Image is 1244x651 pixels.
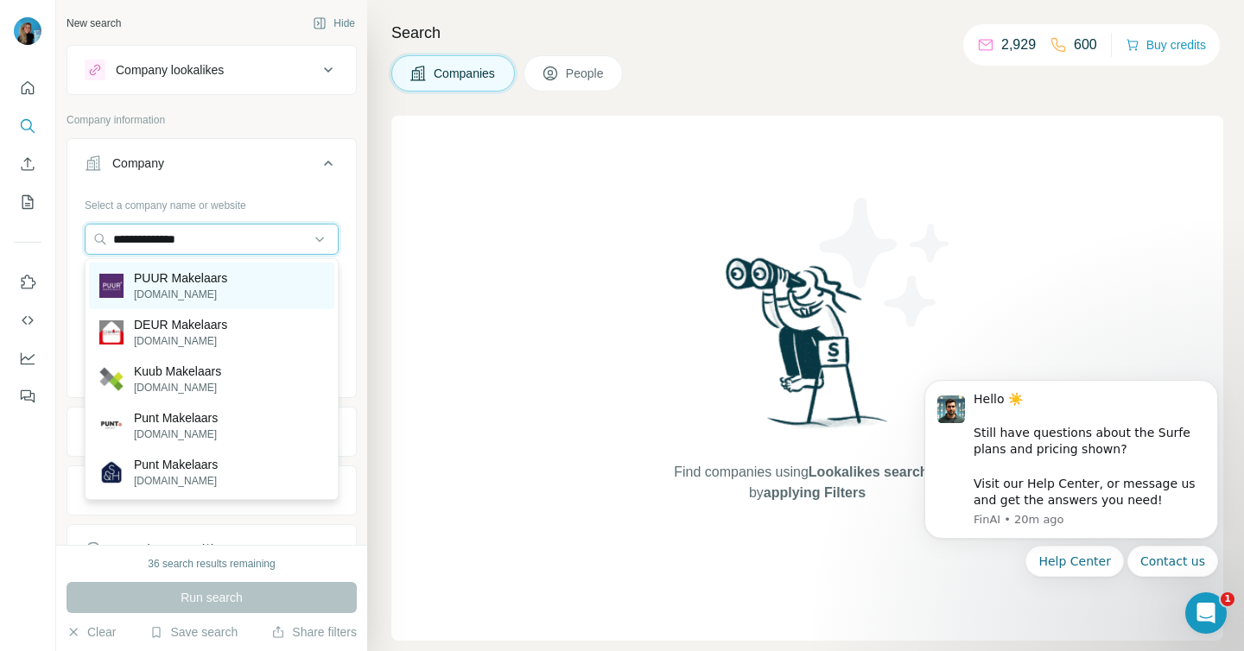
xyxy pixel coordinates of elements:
[99,367,124,391] img: Kuub Makelaars
[14,305,41,336] button: Use Surfe API
[67,112,357,128] p: Company information
[134,269,227,287] p: PUUR Makelaars
[67,49,356,91] button: Company lookalikes
[1074,35,1097,55] p: 600
[1126,33,1206,57] button: Buy credits
[14,149,41,180] button: Enrich CSV
[134,333,227,349] p: [DOMAIN_NAME]
[67,411,356,452] button: Industry
[898,323,1244,604] iframe: Intercom notifications message
[134,427,218,442] p: [DOMAIN_NAME]
[808,185,963,340] img: Surfe Illustration - Stars
[14,381,41,412] button: Feedback
[809,465,929,479] span: Lookalikes search
[134,287,227,302] p: [DOMAIN_NAME]
[1001,35,1036,55] p: 2,929
[1185,592,1227,634] iframe: Intercom live chat
[134,473,218,489] p: [DOMAIN_NAME]
[99,320,124,344] img: DEUR Makelaars
[14,111,41,142] button: Search
[434,65,497,82] span: Companies
[566,65,606,82] span: People
[67,470,356,511] button: HQ location
[116,61,224,79] div: Company lookalikes
[85,191,339,213] div: Select a company name or website
[134,363,221,380] p: Kuub Makelaars
[67,623,116,641] button: Clear
[149,623,238,641] button: Save search
[669,462,945,503] span: Find companies using or by
[718,253,898,446] img: Surfe Illustration - Woman searching with binoculars
[134,409,218,427] p: Punt Makelaars
[301,10,367,36] button: Hide
[271,623,357,641] button: Share filters
[14,73,41,104] button: Quick start
[99,414,124,438] img: Punt Makelaars
[14,17,41,45] img: Avatar
[14,186,41,218] button: My lists
[134,380,221,395] p: [DOMAIN_NAME]
[134,456,218,473] p: Punt Makelaars
[14,343,41,374] button: Dashboard
[67,16,121,31] div: New search
[14,267,41,298] button: Use Surfe on LinkedIn
[99,460,124,484] img: Punt Makelaars
[764,485,866,500] span: applying Filters
[67,528,356,570] button: Annual revenue ($)
[1221,592,1234,606] span: 1
[67,142,356,191] button: Company
[99,274,124,298] img: PUUR Makelaars
[134,316,227,333] p: DEUR Makelaars
[112,155,164,172] div: Company
[112,540,215,558] div: Annual revenue ($)
[391,21,1223,45] h4: Search
[148,556,275,572] div: 36 search results remaining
